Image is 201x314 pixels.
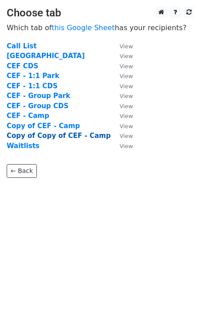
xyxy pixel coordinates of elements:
a: Call List [7,42,36,50]
a: ← Back [7,164,37,178]
a: Waitlists [7,142,40,150]
a: CEF - Group CDS [7,102,68,110]
a: CEF - Group Park [7,92,70,100]
a: Copy of Copy of CEF - Camp [7,132,111,140]
a: CEF - Camp [7,112,49,120]
small: View [120,103,133,110]
small: View [120,83,133,90]
a: [GEOGRAPHIC_DATA] [7,52,85,60]
a: View [111,62,133,70]
a: View [111,42,133,50]
small: View [120,123,133,130]
a: View [111,112,133,120]
a: View [111,132,133,140]
a: View [111,102,133,110]
a: CEF CDS [7,62,38,70]
a: View [111,82,133,90]
a: CEF - 1:1 Park [7,72,59,80]
a: CEF - 1:1 CDS [7,82,58,90]
a: View [111,92,133,100]
small: View [120,113,133,119]
a: Copy of CEF - Camp [7,122,80,130]
h3: Choose tab [7,7,194,20]
small: View [120,133,133,139]
a: View [111,142,133,150]
a: View [111,52,133,60]
iframe: Chat Widget [157,271,201,314]
a: View [111,72,133,80]
small: View [120,63,133,70]
small: View [120,53,133,59]
a: this Google Sheet [52,24,115,32]
small: View [120,73,133,79]
small: View [120,43,133,50]
small: View [120,93,133,99]
a: View [111,122,133,130]
small: View [120,143,133,149]
p: Which tab of has your recipients? [7,23,194,32]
